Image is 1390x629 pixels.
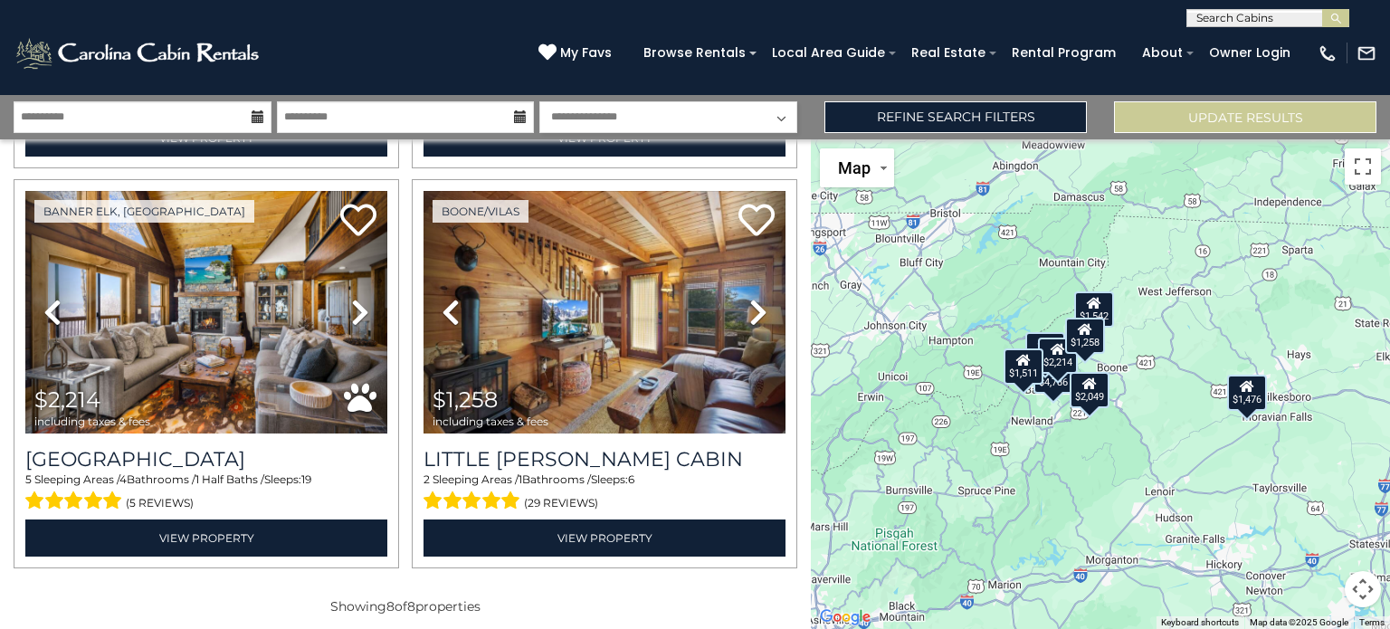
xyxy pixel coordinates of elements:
span: 4 [119,472,127,486]
span: $1,258 [433,386,498,413]
a: My Favs [538,43,616,63]
a: Boone/Vilas [433,200,528,223]
div: $2,214 [1038,338,1078,374]
span: 1 [519,472,522,486]
a: Open this area in Google Maps (opens a new window) [815,605,875,629]
div: $2,049 [1070,371,1109,407]
div: Sleeping Areas / Bathrooms / Sleeps: [25,472,387,515]
a: About [1133,39,1192,67]
span: including taxes & fees [433,415,548,427]
span: 19 [301,472,311,486]
button: Update Results [1114,101,1376,133]
a: View Property [424,519,785,557]
span: My Favs [560,43,612,62]
a: Rental Program [1003,39,1125,67]
span: 5 [25,472,32,486]
a: View Property [25,519,387,557]
div: $1,258 [1065,318,1105,354]
span: $2,214 [34,386,100,413]
a: Little [PERSON_NAME] Cabin [424,447,785,472]
p: Showing of properties [14,597,797,615]
img: thumbnail_167811032.jpeg [25,191,387,434]
span: 1 Half Baths / [195,472,264,486]
a: Add to favorites [738,202,775,241]
span: 8 [386,598,395,615]
span: 2 [424,472,430,486]
img: thumbnail_165224677.jpeg [424,191,785,434]
span: 8 [407,598,415,615]
a: Owner Login [1200,39,1300,67]
span: (29 reviews) [524,491,598,515]
div: $1,476 [1227,374,1267,410]
a: Local Area Guide [763,39,894,67]
span: 6 [628,472,634,486]
a: Real Estate [902,39,995,67]
span: (5 reviews) [126,491,194,515]
a: Refine Search Filters [824,101,1087,133]
button: Change map style [820,148,894,187]
span: including taxes & fees [34,415,150,427]
div: $1,511 [1004,348,1043,385]
h3: Little Birdsong Cabin [424,447,785,472]
img: Google [815,605,875,629]
img: White-1-2.png [14,35,264,71]
button: Map camera controls [1345,571,1381,607]
button: Keyboard shortcuts [1161,616,1239,629]
a: [GEOGRAPHIC_DATA] [25,447,387,472]
a: Add to favorites [340,202,376,241]
span: Map data ©2025 Google [1250,617,1348,627]
a: Banner Elk, [GEOGRAPHIC_DATA] [34,200,254,223]
span: Map [838,158,871,177]
div: $1,779 [1025,332,1065,368]
a: Browse Rentals [634,39,755,67]
a: Terms (opens in new tab) [1359,617,1385,627]
div: Sleeping Areas / Bathrooms / Sleeps: [424,472,785,515]
button: Toggle fullscreen view [1345,148,1381,185]
h3: Shawnee Ridge Lodge [25,447,387,472]
div: $4,786 [1033,357,1073,394]
img: phone-regular-white.png [1318,43,1338,63]
img: mail-regular-white.png [1357,43,1376,63]
div: $1,542 [1074,291,1114,328]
